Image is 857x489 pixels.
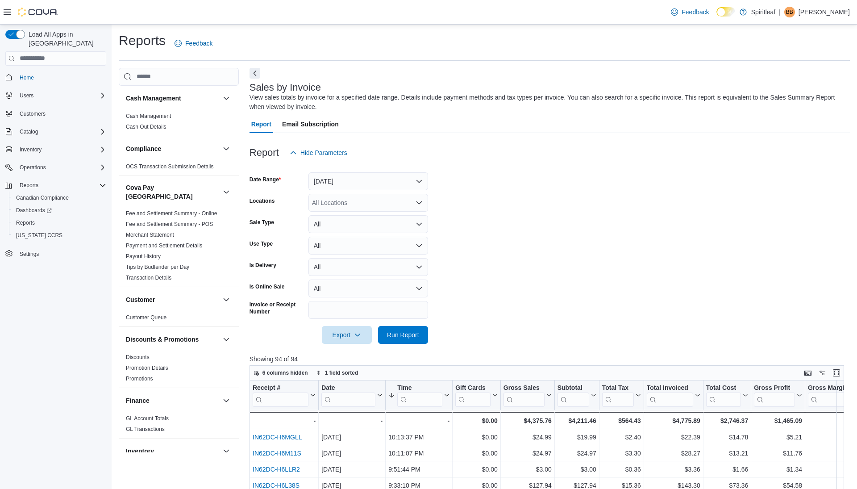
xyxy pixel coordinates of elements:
[706,448,748,459] div: $13.21
[455,464,498,475] div: $0.00
[250,68,260,79] button: Next
[126,396,150,405] h3: Finance
[706,384,741,406] div: Total Cost
[322,326,372,344] button: Export
[12,230,66,241] a: [US_STATE] CCRS
[282,115,339,133] span: Email Subscription
[557,464,596,475] div: $3.00
[682,8,709,17] span: Feedback
[126,221,213,228] span: Fee and Settlement Summary - POS
[602,432,641,443] div: $2.40
[250,147,279,158] h3: Report
[126,163,214,170] a: OCS Transaction Submission Details
[126,295,219,304] button: Customer
[308,215,428,233] button: All
[786,7,793,17] span: BB
[250,368,312,378] button: 6 columns hidden
[119,161,239,176] div: Compliance
[602,464,641,475] div: $0.36
[312,368,362,378] button: 1 field sorted
[126,183,219,201] button: Cova Pay [GEOGRAPHIC_DATA]
[16,90,37,101] button: Users
[16,126,42,137] button: Catalog
[503,464,552,475] div: $3.00
[455,384,491,392] div: Gift Cards
[126,253,161,260] span: Payout History
[250,197,275,205] label: Locations
[706,464,748,475] div: $1.66
[706,415,748,426] div: $2,746.37
[754,384,795,392] div: Gross Profit
[455,384,498,406] button: Gift Cards
[253,384,316,406] button: Receipt #
[126,396,219,405] button: Finance
[16,108,106,119] span: Customers
[126,113,171,120] span: Cash Management
[253,466,300,473] a: IN62DC-H6LLR2
[126,364,168,372] span: Promotion Details
[754,384,795,406] div: Gross Profit
[126,94,181,103] h3: Cash Management
[221,334,232,345] button: Discounts & Promotions
[126,94,219,103] button: Cash Management
[817,368,828,378] button: Display options
[397,384,442,406] div: Time
[221,294,232,305] button: Customer
[2,107,110,120] button: Customers
[9,192,110,204] button: Canadian Compliance
[388,448,449,459] div: 10:11:07 PM
[20,128,38,135] span: Catalog
[16,180,42,191] button: Reports
[308,280,428,297] button: All
[20,164,46,171] span: Operations
[300,148,347,157] span: Hide Parameters
[20,92,33,99] span: Users
[12,192,106,203] span: Canadian Compliance
[126,354,150,360] a: Discounts
[803,368,813,378] button: Keyboard shortcuts
[20,182,38,189] span: Reports
[126,295,155,304] h3: Customer
[16,248,106,259] span: Settings
[126,264,189,270] a: Tips by Budtender per Day
[308,172,428,190] button: [DATE]
[20,146,42,153] span: Inventory
[2,179,110,192] button: Reports
[126,263,189,271] span: Tips by Budtender per Day
[286,144,351,162] button: Hide Parameters
[647,464,700,475] div: $3.36
[557,384,589,406] div: Subtotal
[250,283,285,290] label: Is Online Sale
[308,237,428,255] button: All
[12,192,72,203] a: Canadian Compliance
[647,432,700,443] div: $22.39
[251,115,271,133] span: Report
[751,7,775,17] p: Spiritleaf
[503,384,545,406] div: Gross Sales
[2,161,110,174] button: Operations
[667,3,712,21] a: Feedback
[12,205,106,216] span: Dashboards
[5,67,106,284] nav: Complex example
[602,415,641,426] div: $564.43
[126,242,202,249] a: Payment and Settlement Details
[126,232,174,238] a: Merchant Statement
[252,415,316,426] div: -
[503,432,552,443] div: $24.99
[388,432,449,443] div: 10:13:37 PM
[126,144,219,153] button: Compliance
[503,448,552,459] div: $24.97
[706,384,741,392] div: Total Cost
[9,229,110,242] button: [US_STATE] CCRS
[250,82,321,93] h3: Sales by Invoice
[126,144,161,153] h3: Compliance
[253,384,308,392] div: Receipt #
[503,384,552,406] button: Gross Sales
[126,314,166,321] a: Customer Queue
[126,426,165,433] span: GL Transactions
[185,39,212,48] span: Feedback
[2,143,110,156] button: Inventory
[16,162,50,173] button: Operations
